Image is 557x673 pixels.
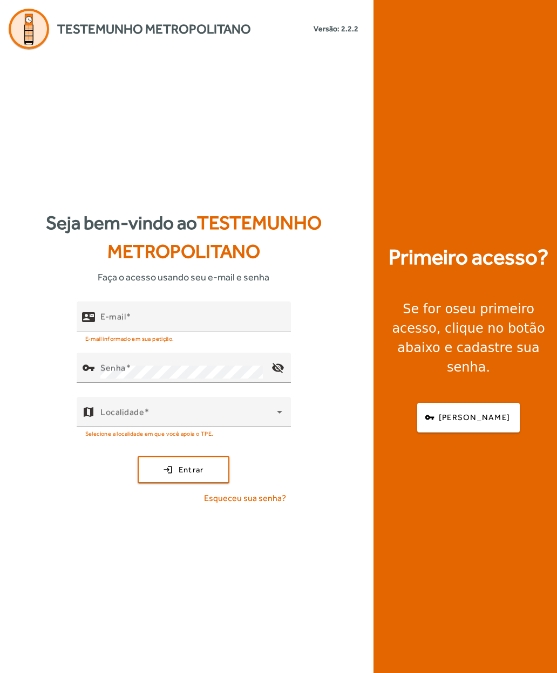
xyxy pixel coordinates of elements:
[100,363,126,373] mat-label: Senha
[314,23,358,35] small: Versão: 2.2.2
[82,406,95,418] mat-icon: map
[179,464,204,476] span: Entrar
[392,301,534,336] strong: seu primeiro acesso
[107,212,322,262] span: Testemunho Metropolitano
[85,427,214,439] mat-hint: Selecione a localidade em que você apoia o TPE.
[389,241,548,273] strong: Primeiro acesso?
[100,312,126,322] mat-label: E-mail
[82,311,95,324] mat-icon: contact_mail
[386,299,551,377] div: Se for o , clique no botão abaixo e cadastre sua senha.
[417,403,520,432] button: [PERSON_NAME]
[138,456,229,483] button: Entrar
[98,270,269,284] span: Faça o acesso usando seu e-mail e senha
[100,407,144,417] mat-label: Localidade
[264,355,290,381] mat-icon: visibility_off
[204,492,286,505] span: Esqueceu sua senha?
[9,9,49,49] img: Logo Agenda
[439,411,510,424] span: [PERSON_NAME]
[57,19,251,39] span: Testemunho Metropolitano
[85,332,174,344] mat-hint: E-mail informado em sua petição.
[82,361,95,374] mat-icon: vpn_key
